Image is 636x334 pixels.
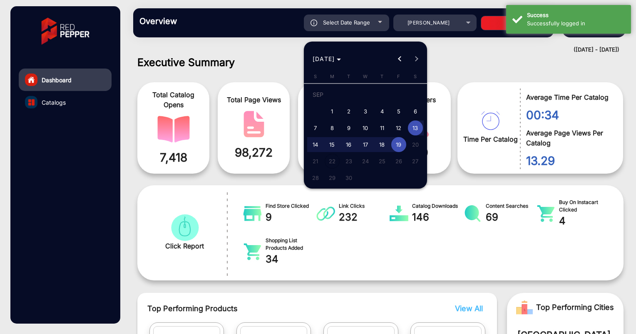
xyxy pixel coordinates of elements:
button: September 17, 2025 [357,136,374,153]
button: September 3, 2025 [357,103,374,120]
button: September 13, 2025 [407,120,424,136]
button: September 30, 2025 [340,169,357,186]
button: September 10, 2025 [357,120,374,136]
span: W [363,74,368,79]
button: September 27, 2025 [407,153,424,169]
button: September 6, 2025 [407,103,424,120]
span: 27 [408,154,423,169]
div: Success [527,11,625,20]
span: 11 [375,120,390,135]
button: September 2, 2025 [340,103,357,120]
span: 28 [308,170,323,185]
td: SEP [307,86,424,103]
span: 25 [375,154,390,169]
span: 23 [341,154,356,169]
button: Choose month and year [309,52,345,66]
button: September 18, 2025 [374,136,390,153]
span: 5 [391,104,406,119]
span: [DATE] [313,55,335,62]
span: T [380,74,383,79]
button: September 29, 2025 [324,169,340,186]
span: 19 [391,137,406,152]
span: 6 [408,104,423,119]
button: September 19, 2025 [390,136,407,153]
span: 13 [408,120,423,135]
span: 14 [308,137,323,152]
span: 8 [325,120,340,135]
button: September 14, 2025 [307,136,324,153]
span: S [414,74,417,79]
button: September 26, 2025 [390,153,407,169]
button: September 16, 2025 [340,136,357,153]
span: 1 [325,104,340,119]
button: September 12, 2025 [390,120,407,136]
button: September 15, 2025 [324,136,340,153]
span: 2 [341,104,356,119]
div: Successfully logged in [527,20,625,28]
button: September 25, 2025 [374,153,390,169]
button: Previous month [392,51,408,67]
span: 15 [325,137,340,152]
span: T [347,74,350,79]
button: September 23, 2025 [340,153,357,169]
button: September 22, 2025 [324,153,340,169]
span: 9 [341,120,356,135]
span: 30 [341,170,356,185]
span: 21 [308,154,323,169]
button: September 4, 2025 [374,103,390,120]
span: 26 [391,154,406,169]
span: 4 [375,104,390,119]
button: September 9, 2025 [340,120,357,136]
span: 7 [308,120,323,135]
span: F [397,74,400,79]
button: September 24, 2025 [357,153,374,169]
span: M [330,74,334,79]
span: 17 [358,137,373,152]
button: September 8, 2025 [324,120,340,136]
span: 24 [358,154,373,169]
button: September 20, 2025 [407,136,424,153]
button: September 21, 2025 [307,153,324,169]
button: September 7, 2025 [307,120,324,136]
span: 3 [358,104,373,119]
button: September 28, 2025 [307,169,324,186]
span: 10 [358,120,373,135]
span: S [314,74,317,79]
span: 22 [325,154,340,169]
span: 18 [375,137,390,152]
span: 29 [325,170,340,185]
button: September 5, 2025 [390,103,407,120]
button: September 1, 2025 [324,103,340,120]
span: 16 [341,137,356,152]
button: September 11, 2025 [374,120,390,136]
span: 20 [408,137,423,152]
span: 12 [391,120,406,135]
